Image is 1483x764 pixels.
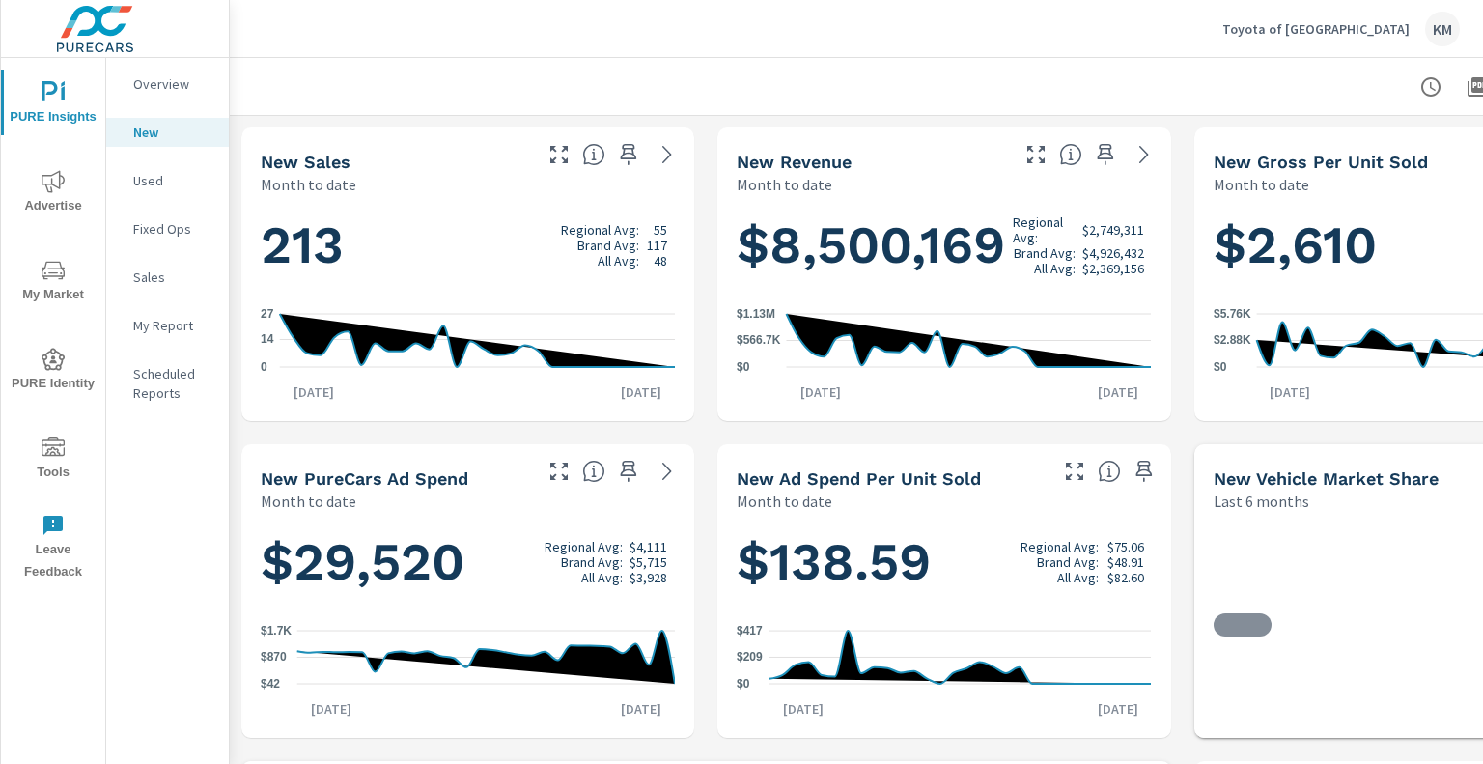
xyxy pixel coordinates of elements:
[261,529,675,595] h1: $29,520
[737,173,832,196] p: Month to date
[1214,360,1227,374] text: $0
[581,570,623,585] p: All Avg:
[737,334,781,348] text: $566.7K
[1214,307,1251,321] text: $5.76K
[737,529,1151,595] h1: $138.59
[261,651,287,665] text: $870
[545,539,623,554] p: Regional Avg:
[630,570,667,585] p: $3,928
[106,118,229,147] div: New
[1090,139,1121,170] span: Save this to your personalized report
[7,348,99,395] span: PURE Identity
[7,170,99,217] span: Advertise
[1107,554,1144,570] p: $48.91
[1129,456,1160,487] span: Save this to your personalized report
[737,650,763,664] text: $209
[607,699,675,719] p: [DATE]
[261,360,267,374] text: 0
[1214,334,1251,348] text: $2.88K
[577,238,639,253] p: Brand Avg:
[1,58,105,591] div: nav menu
[544,139,574,170] button: Make Fullscreen
[133,219,213,239] p: Fixed Ops
[7,259,99,306] span: My Market
[1107,539,1144,554] p: $75.06
[1059,456,1090,487] button: Make Fullscreen
[737,677,750,691] text: $0
[106,166,229,195] div: Used
[654,253,667,269] p: 48
[1082,222,1144,238] p: $2,749,311
[1021,539,1099,554] p: Regional Avg:
[654,222,667,238] p: 55
[106,359,229,408] div: Scheduled Reports
[613,139,644,170] span: Save this to your personalized report
[106,263,229,292] div: Sales
[106,70,229,99] div: Overview
[787,382,854,402] p: [DATE]
[582,460,605,483] span: Total cost of media for all PureCars channels for the selected dealership group over the selected...
[737,152,852,172] h5: New Revenue
[261,624,292,637] text: $1.7K
[1214,490,1309,513] p: Last 6 months
[1014,245,1076,261] p: Brand Avg:
[582,143,605,166] span: Number of vehicles sold by the dealership over the selected date range. [Source: This data is sou...
[613,456,644,487] span: Save this to your personalized report
[261,212,675,278] h1: 213
[1021,139,1051,170] button: Make Fullscreen
[1013,214,1076,245] p: Regional Avg:
[7,514,99,583] span: Leave Feedback
[1256,382,1324,402] p: [DATE]
[1057,570,1099,585] p: All Avg:
[737,212,1151,278] h1: $8,500,169
[297,699,365,719] p: [DATE]
[261,307,274,321] text: 27
[1425,12,1460,46] div: KM
[1034,261,1076,276] p: All Avg:
[133,268,213,287] p: Sales
[630,539,667,554] p: $4,111
[261,677,280,691] text: $42
[1059,143,1082,166] span: Total sales revenue over the selected date range. [Source: This data is sourced from the dealer’s...
[133,171,213,190] p: Used
[652,139,683,170] a: See more details in report
[106,311,229,340] div: My Report
[1129,139,1160,170] a: See more details in report
[1084,699,1152,719] p: [DATE]
[737,624,763,637] text: $417
[133,123,213,142] p: New
[630,554,667,570] p: $5,715
[1222,20,1410,38] p: Toyota of [GEOGRAPHIC_DATA]
[769,699,837,719] p: [DATE]
[133,316,213,335] p: My Report
[737,490,832,513] p: Month to date
[1082,261,1144,276] p: $2,369,156
[261,152,350,172] h5: New Sales
[1037,554,1099,570] p: Brand Avg:
[261,333,274,347] text: 14
[1214,152,1428,172] h5: New Gross Per Unit Sold
[1214,173,1309,196] p: Month to date
[544,456,574,487] button: Make Fullscreen
[1107,570,1144,585] p: $82.60
[1098,460,1121,483] span: Average cost of advertising per each vehicle sold at the dealer over the selected date range. The...
[106,214,229,243] div: Fixed Ops
[261,468,468,489] h5: New PureCars Ad Spend
[652,456,683,487] a: See more details in report
[607,382,675,402] p: [DATE]
[737,468,981,489] h5: New Ad Spend Per Unit Sold
[280,382,348,402] p: [DATE]
[1084,382,1152,402] p: [DATE]
[7,437,99,484] span: Tools
[737,307,775,321] text: $1.13M
[598,253,639,269] p: All Avg:
[261,173,356,196] p: Month to date
[561,222,639,238] p: Regional Avg:
[1082,245,1144,261] p: $4,926,432
[647,238,667,253] p: 117
[133,74,213,94] p: Overview
[133,364,213,403] p: Scheduled Reports
[561,554,623,570] p: Brand Avg:
[737,360,750,374] text: $0
[261,490,356,513] p: Month to date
